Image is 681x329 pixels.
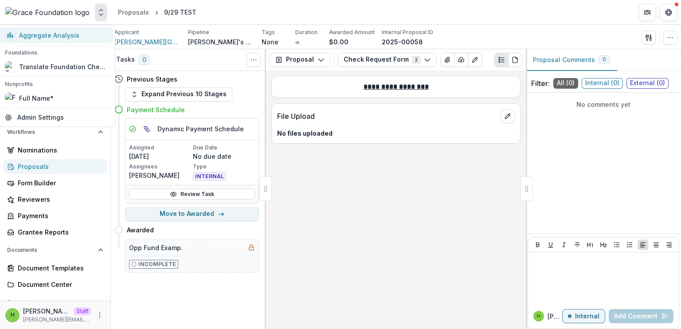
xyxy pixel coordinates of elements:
[270,53,330,67] button: Proposal
[114,6,153,19] a: Proposals
[23,306,70,316] p: [PERSON_NAME]
[338,53,437,67] button: Check Request Form2
[545,239,556,250] button: Underline
[193,172,226,181] span: INTERNAL
[94,310,105,321] button: More
[11,312,15,318] div: Himanshu
[329,28,375,36] p: Awarded Amount
[188,28,209,36] p: Pipeline
[508,53,522,67] button: PDF view
[277,129,515,138] p: No files uploaded
[4,261,107,275] a: Document Templates
[4,192,107,207] a: Reviewers
[651,239,661,250] button: Align Center
[138,260,176,268] p: Incomplete
[262,28,275,36] p: Tags
[382,28,433,36] p: Internal Proposal ID
[18,263,100,273] div: Document Templates
[129,152,191,161] p: [DATE]
[193,152,255,161] p: No due date
[247,53,261,67] button: Toggle View Cancelled Tasks
[164,8,196,17] div: 9/29 TEST
[4,225,107,239] a: Grantee Reports
[382,37,423,47] p: 2025-00058
[129,243,183,252] h5: Opp Fund Examp.
[129,144,191,152] p: Assigned
[127,74,177,84] h4: Previous Stages
[494,53,509,67] button: Plaintext view
[277,111,497,121] p: File Upload
[4,277,107,292] a: Document Center
[531,100,676,109] p: No comments yet
[116,56,135,63] h3: Tasks
[193,144,255,152] p: Due Date
[440,53,454,67] button: View Attached Files
[193,163,255,171] p: Type
[626,78,669,89] span: External ( 0 )
[127,105,185,114] h4: Payment Schedule
[138,55,150,65] span: 0
[611,239,622,250] button: Bullet List
[125,207,259,221] button: Move to Awarded
[638,4,656,21] button: Partners
[660,4,677,21] button: Get Help
[598,239,609,250] button: Heading 2
[18,178,100,188] div: Form Builder
[4,159,107,174] a: Proposals
[7,129,94,135] span: Workflows
[114,28,139,36] p: Applicant
[7,247,94,253] span: Documents
[140,122,154,136] button: View dependent tasks
[531,78,550,89] p: Filter:
[95,4,107,21] button: Open entity switcher
[5,7,90,18] img: Grace Foundation logo
[18,211,100,220] div: Payments
[74,307,91,315] p: Staff
[129,171,191,180] p: [PERSON_NAME]
[572,239,583,250] button: Strike
[468,53,482,67] button: Edit as form
[4,125,107,139] button: Open Workflows
[157,124,244,133] h5: Dynamic Payment Schedule
[582,78,623,89] span: Internal ( 0 )
[537,314,540,318] div: Himanshu
[603,56,606,63] span: 0
[18,227,100,237] div: Grantee Reports
[4,295,107,309] button: Open Contacts
[562,309,605,323] button: Internal
[295,37,300,47] p: ∞
[295,28,317,36] p: Duration
[118,8,149,17] div: Proposals
[18,280,100,289] div: Document Center
[329,37,348,47] p: $0.00
[129,189,255,200] a: Review Task
[23,316,91,324] p: [PERSON_NAME][EMAIL_ADDRESS][DOMAIN_NAME]
[559,239,569,250] button: Italicize
[18,162,100,171] div: Proposals
[501,109,515,123] button: edit
[18,145,100,155] div: Nominations
[127,225,154,235] h4: Awarded
[7,299,94,305] span: Contacts
[129,163,191,171] p: Assignees
[664,239,674,250] button: Align Right
[548,312,562,321] p: [PERSON_NAME]
[624,239,635,250] button: Ordered List
[125,87,232,102] button: Expand Previous 10 Stages
[4,176,107,190] a: Form Builder
[575,313,599,320] p: Internal
[553,78,578,89] span: All ( 0 )
[4,143,107,157] a: Nominations
[532,239,543,250] button: Bold
[585,239,595,250] button: Heading 1
[526,49,617,71] button: Proposal Comments
[609,309,673,323] button: Add Comment
[188,37,254,47] p: [PERSON_NAME]'s Test Pipeline
[114,6,200,19] nav: breadcrumb
[262,37,278,47] p: None
[4,208,107,223] a: Payments
[4,243,107,257] button: Open Documents
[18,195,100,204] div: Reviewers
[114,37,181,47] a: [PERSON_NAME][GEOGRAPHIC_DATA]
